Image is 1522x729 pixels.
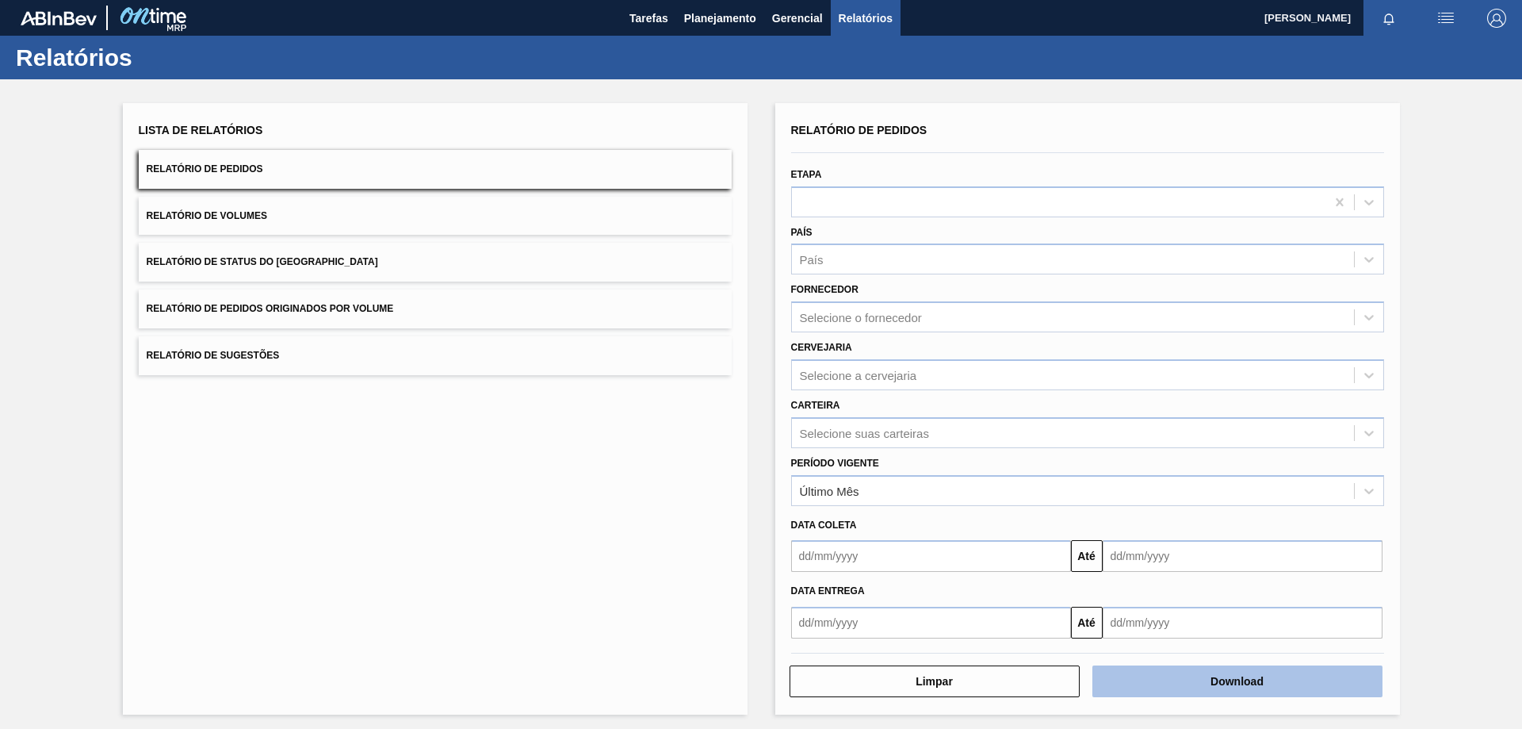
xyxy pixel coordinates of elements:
div: Selecione suas carteiras [800,426,929,439]
div: País [800,253,824,267]
button: Notificações [1363,7,1414,29]
span: Tarefas [629,9,668,28]
img: userActions [1436,9,1455,28]
button: Até [1071,607,1103,639]
img: Logout [1487,9,1506,28]
input: dd/mm/yyyy [791,540,1071,572]
label: Fornecedor [791,284,859,295]
span: Relatório de Pedidos [147,163,263,175]
span: Relatórios [839,9,893,28]
button: Relatório de Volumes [139,197,732,236]
input: dd/mm/yyyy [1103,607,1382,639]
img: TNhmsLtSVTkK8tSr43FrP2fwEKptu5GPRR3wAAAABJRU5ErkJggg== [21,11,97,25]
button: Download [1092,666,1382,697]
span: Relatório de Sugestões [147,350,280,361]
span: Gerencial [772,9,823,28]
div: Selecione a cervejaria [800,368,917,382]
span: Relatório de Pedidos Originados por Volume [147,303,394,314]
button: Relatório de Status do [GEOGRAPHIC_DATA] [139,243,732,282]
span: Relatório de Pedidos [791,124,927,136]
span: Data coleta [791,520,857,531]
button: Até [1071,540,1103,572]
h1: Relatórios [16,48,297,67]
label: Etapa [791,169,822,180]
label: Cervejaria [791,342,852,353]
span: Data Entrega [791,585,865,597]
span: Lista de Relatórios [139,124,263,136]
span: Relatório de Volumes [147,210,267,221]
button: Relatório de Pedidos [139,150,732,189]
button: Limpar [790,666,1080,697]
label: Carteira [791,400,840,411]
button: Relatório de Sugestões [139,336,732,375]
label: Período Vigente [791,458,879,469]
div: Último Mês [800,484,859,497]
input: dd/mm/yyyy [1103,540,1382,572]
div: Selecione o fornecedor [800,311,922,324]
span: Planejamento [684,9,756,28]
label: País [791,227,813,238]
button: Relatório de Pedidos Originados por Volume [139,290,732,328]
input: dd/mm/yyyy [791,607,1071,639]
span: Relatório de Status do [GEOGRAPHIC_DATA] [147,256,378,267]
